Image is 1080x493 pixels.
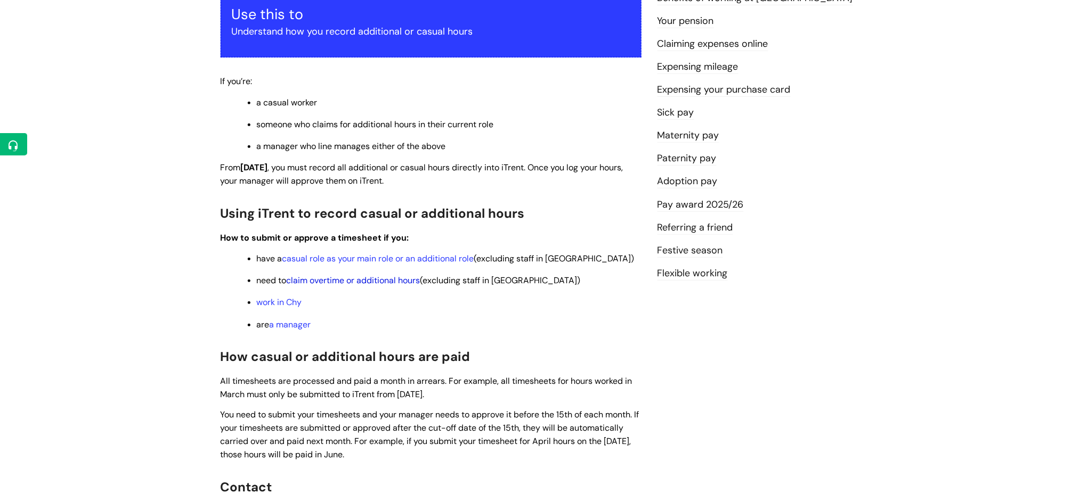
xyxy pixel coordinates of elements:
a: Paternity pay [657,152,717,166]
span: someone who claims for additional hours in their current role [257,119,494,130]
a: Sick pay [657,106,694,120]
span: You need to submit your timesheets and your manager needs to approve it before the 15th of each m... [221,409,639,459]
a: Festive season [657,244,723,258]
a: Maternity pay [657,129,719,143]
span: a casual worker [257,97,318,108]
a: Referring a friend [657,221,733,235]
a: a manager [270,319,311,330]
span: need to (excluding staff in [GEOGRAPHIC_DATA]) [257,275,581,286]
span: a manager who line manages either of the above [257,141,446,152]
strong: How to submit or approve a timesheet if you: [221,232,409,243]
p: Understand how you record additional or casual hours [232,23,630,40]
span: All timesheets are processed and paid a month in arrears. For example, all timesheets for hours w... [221,375,632,400]
a: Expensing your purchase card [657,83,791,97]
a: Your pension [657,14,714,28]
span: have a (excluding staff in [GEOGRAPHIC_DATA]) [257,253,635,264]
span: Using iTrent to record casual or additional hours [221,205,525,221]
a: Claiming expenses online [657,37,768,51]
strong: [DATE] [241,162,268,173]
h3: Use this to [232,6,630,23]
a: Flexible working [657,267,728,281]
a: casual role as your main role or an additional role [282,253,474,264]
span: If you’re: [221,76,253,87]
span: are [257,319,311,330]
a: Expensing mileage [657,60,738,74]
a: Pay award 2025/26 [657,198,744,212]
a: claim overtime or additional hours [287,275,420,286]
a: work in Chy [257,297,302,308]
span: From , you must record all additional or casual hours directly into iTrent. Once you log your hou... [221,162,623,186]
a: Adoption pay [657,175,718,188]
span: How casual or additional hours are paid [221,348,470,365]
